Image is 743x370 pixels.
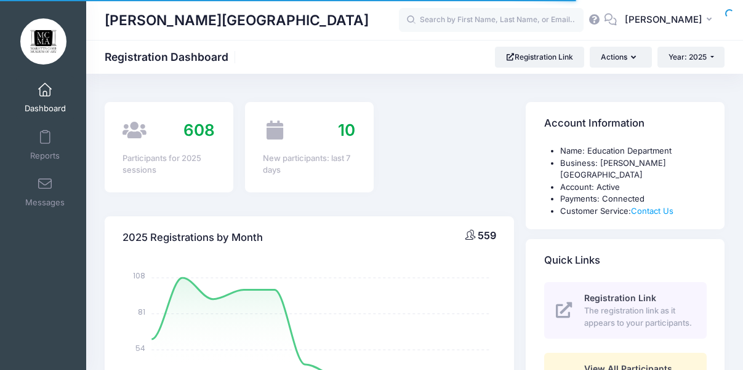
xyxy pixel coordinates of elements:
button: Year: 2025 [657,47,725,68]
span: Dashboard [25,104,66,114]
tspan: 108 [134,270,146,281]
tspan: 81 [139,306,146,317]
h1: Registration Dashboard [105,50,239,63]
span: Year: 2025 [669,52,707,61]
input: Search by First Name, Last Name, or Email... [399,8,584,33]
div: New participants: last 7 days [263,152,355,176]
button: Actions [590,47,651,68]
li: Customer Service: [560,205,707,218]
a: Contact Us [631,206,673,216]
img: Marietta Cobb Museum of Art [20,18,66,65]
li: Payments: Connected [560,193,707,205]
span: The registration link as it appears to your participants. [584,305,693,329]
a: Registration Link [495,47,584,68]
div: Participants for 2025 sessions [122,152,215,176]
span: Reports [30,151,60,161]
a: Reports [16,124,74,167]
a: Dashboard [16,76,74,119]
span: 608 [183,120,215,140]
tspan: 54 [136,342,146,353]
li: Business: [PERSON_NAME][GEOGRAPHIC_DATA] [560,157,707,181]
h4: Quick Links [544,243,600,278]
a: Registration Link The registration link as it appears to your participants. [544,282,707,339]
h1: [PERSON_NAME][GEOGRAPHIC_DATA] [105,6,369,34]
a: Messages [16,170,74,213]
span: Messages [25,198,65,208]
h4: Account Information [544,106,645,141]
li: Name: Education Department [560,145,707,157]
h4: 2025 Registrations by Month [122,220,263,255]
button: [PERSON_NAME] [617,6,725,34]
li: Account: Active [560,181,707,194]
span: Registration Link [584,293,656,303]
span: 10 [338,120,355,140]
span: 559 [478,229,496,242]
span: [PERSON_NAME] [625,13,702,26]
